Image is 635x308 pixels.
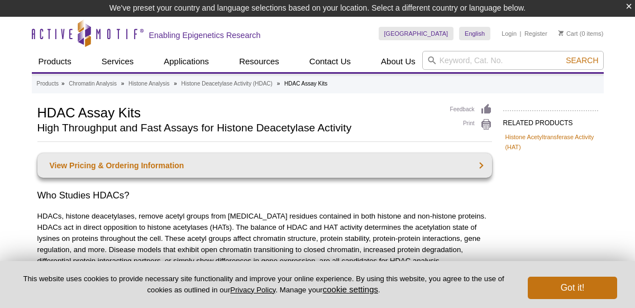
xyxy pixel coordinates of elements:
h2: Enabling Epigenetics Research [149,30,261,40]
a: Feedback [450,103,492,116]
span: Search [566,56,598,65]
li: » [121,80,125,87]
input: Keyword, Cat. No. [422,51,604,70]
button: Got it! [528,277,617,299]
a: Resources [232,51,286,72]
h1: HDAC Assay Kits [37,103,439,120]
h2: RELATED PRODUCTS [503,110,598,130]
a: [GEOGRAPHIC_DATA] [379,27,454,40]
h2: High Throughput and Fast Assays for Histone Deacetylase Activity [37,123,439,133]
li: » [61,80,65,87]
a: Histone Analysis [128,79,169,89]
li: HDAC Assay Kits [284,80,327,87]
a: Chromatin Analysis [69,79,117,89]
p: This website uses cookies to provide necessary site functionality and improve your online experie... [18,274,509,295]
a: Contact Us [303,51,357,72]
p: HDACs, histone deacetylases, remove acetyl groups from [MEDICAL_DATA] residues contained in both ... [37,211,492,267]
li: | [520,27,522,40]
a: View Pricing & Ordering Information [37,153,492,178]
a: Services [95,51,141,72]
a: Products [32,51,78,72]
a: Histone Acetyltransferase Activity (HAT) [505,132,596,152]
button: cookie settings [323,285,378,294]
a: Applications [157,51,216,72]
a: Login [502,30,517,37]
a: Print [450,119,492,131]
a: English [459,27,490,40]
a: Products [37,79,59,89]
li: (0 items) [558,27,604,40]
h2: Who Studies HDACs? [37,189,492,202]
a: Cart [558,30,578,37]
li: » [174,80,177,87]
a: Register [524,30,547,37]
a: About Us [374,51,422,72]
li: » [277,80,280,87]
a: Histone Deacetylase Activity (HDAC) [182,79,273,89]
img: Your Cart [558,30,564,36]
a: Privacy Policy [230,286,275,294]
button: Search [562,55,601,65]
